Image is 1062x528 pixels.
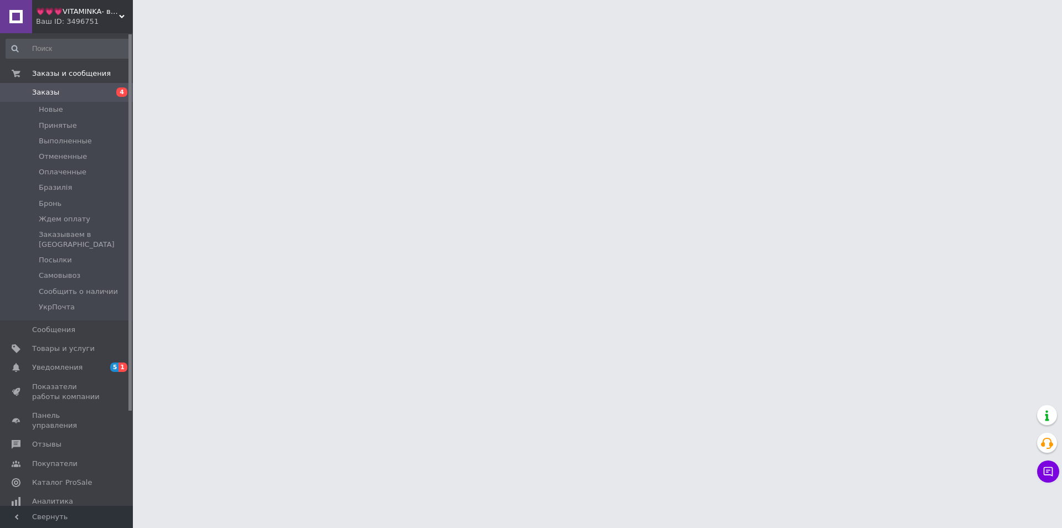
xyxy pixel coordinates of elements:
[39,152,87,162] span: Отмененные
[32,325,75,335] span: Сообщения
[36,7,119,17] span: 💗💗💗VITAMINKA- витамины из США
[32,478,92,488] span: Каталог ProSale
[32,344,95,354] span: Товары и услуги
[118,363,127,372] span: 1
[39,287,118,297] span: Сообщить о наличии
[32,439,61,449] span: Отзывы
[39,167,86,177] span: Оплаченные
[116,87,127,97] span: 4
[39,302,75,312] span: УкрПочта
[32,496,73,506] span: Аналитика
[39,121,77,131] span: Принятые
[32,69,111,79] span: Заказы и сообщения
[1037,460,1059,483] button: Чат с покупателем
[32,87,59,97] span: Заказы
[39,255,72,265] span: Посылки
[110,363,119,372] span: 5
[36,17,133,27] div: Ваш ID: 3496751
[39,214,90,224] span: Ждем оплату
[39,271,80,281] span: Самовывоз
[39,105,63,115] span: Новые
[39,136,92,146] span: Выполненные
[6,39,131,59] input: Поиск
[39,230,130,250] span: Заказываем в [GEOGRAPHIC_DATA]
[32,382,102,402] span: Показатели работы компании
[39,199,61,209] span: Бронь
[32,411,102,431] span: Панель управления
[32,363,83,372] span: Уведомления
[32,459,78,469] span: Покупатели
[39,183,72,193] span: Бразилія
